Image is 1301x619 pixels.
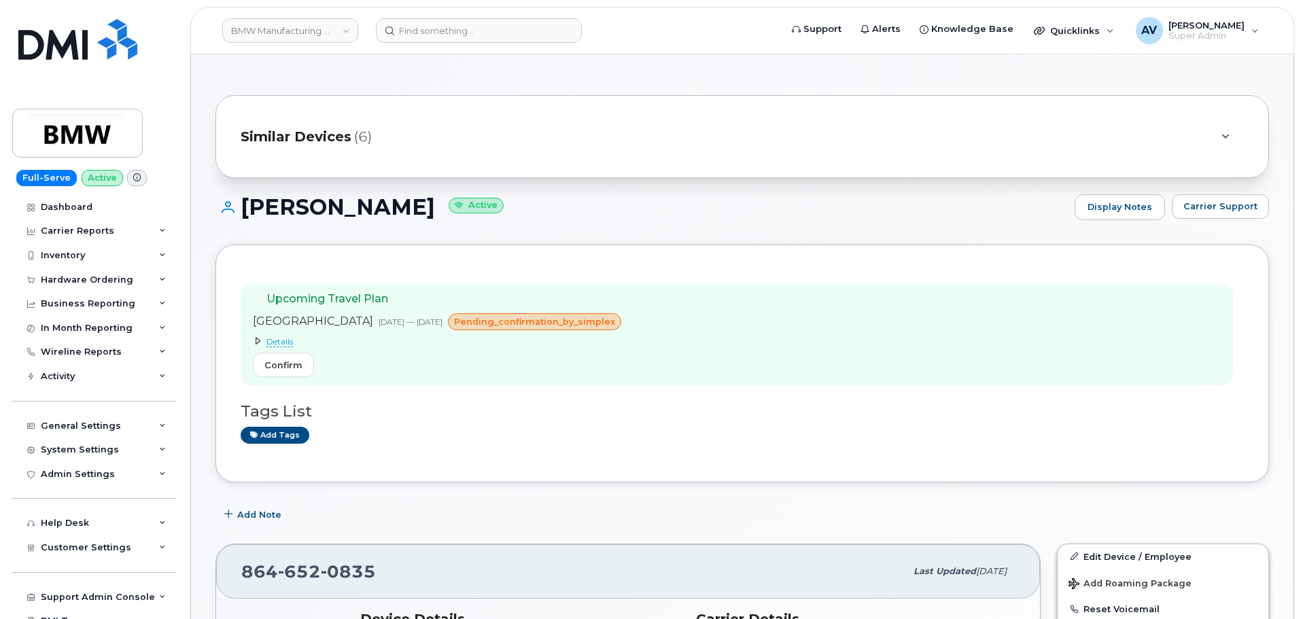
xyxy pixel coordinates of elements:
h3: Tags List [241,403,1244,420]
span: Confirm [264,359,302,372]
a: Edit Device / Employee [1058,544,1268,569]
span: [DATE] — [DATE] [379,317,443,327]
h1: [PERSON_NAME] [215,195,1068,219]
span: 864 [241,561,376,582]
button: Confirm [253,353,314,377]
span: Details [266,336,293,347]
span: Upcoming Travel Plan [266,292,388,305]
a: Add tags [241,427,309,444]
span: Add Roaming Package [1069,578,1192,591]
button: Carrier Support [1172,194,1269,219]
button: Add Note [215,503,293,527]
span: [DATE] [976,566,1007,576]
button: Add Roaming Package [1058,569,1268,597]
span: Similar Devices [241,127,351,147]
span: Add Note [237,508,281,521]
iframe: Messenger Launcher [1242,560,1291,609]
span: (6) [354,127,372,147]
a: Display Notes [1075,194,1165,220]
small: Active [449,198,504,213]
span: pending_confirmation_by_simplex [454,315,615,328]
span: 0835 [321,561,376,582]
span: Carrier Support [1183,200,1257,213]
span: Last updated [914,566,976,576]
span: 652 [278,561,321,582]
span: [GEOGRAPHIC_DATA] [253,315,373,328]
summary: Details [253,336,627,347]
